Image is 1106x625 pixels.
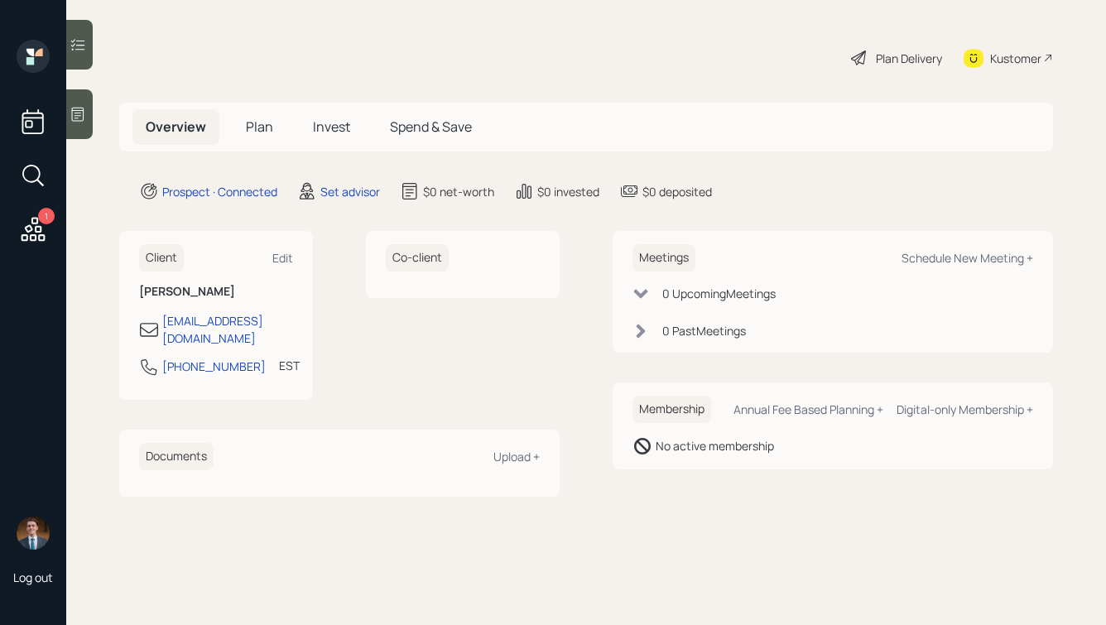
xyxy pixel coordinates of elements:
div: Schedule New Meeting + [902,250,1033,266]
h6: Documents [139,443,214,470]
h6: [PERSON_NAME] [139,285,293,299]
span: Plan [246,118,273,136]
div: 1 [38,208,55,224]
h6: Co-client [386,244,449,272]
div: $0 invested [537,183,599,200]
div: Kustomer [990,50,1041,67]
span: Overview [146,118,206,136]
div: Upload + [493,449,540,464]
img: hunter_neumayer.jpg [17,517,50,550]
div: Plan Delivery [876,50,942,67]
h6: Client [139,244,184,272]
div: 0 Upcoming Meeting s [662,285,776,302]
span: Invest [313,118,350,136]
div: Log out [13,570,53,585]
div: EST [279,357,300,374]
span: Spend & Save [390,118,472,136]
div: 0 Past Meeting s [662,322,746,339]
div: [PHONE_NUMBER] [162,358,266,375]
div: [EMAIL_ADDRESS][DOMAIN_NAME] [162,312,293,347]
div: Prospect · Connected [162,183,277,200]
div: $0 deposited [642,183,712,200]
div: Edit [272,250,293,266]
h6: Meetings [632,244,695,272]
div: Annual Fee Based Planning + [733,401,883,417]
div: No active membership [656,437,774,454]
h6: Membership [632,396,711,423]
div: Digital-only Membership + [897,401,1033,417]
div: $0 net-worth [423,183,494,200]
div: Set advisor [320,183,380,200]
